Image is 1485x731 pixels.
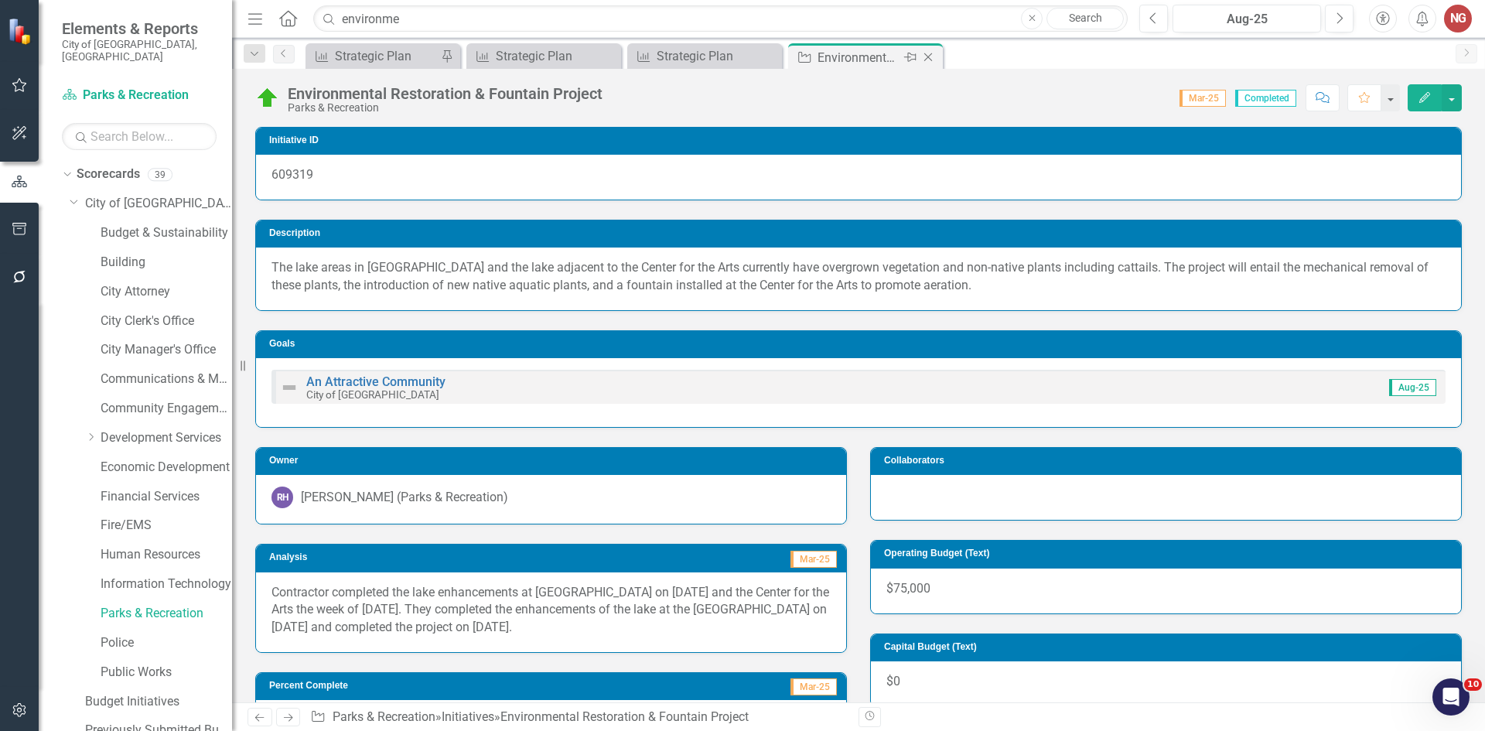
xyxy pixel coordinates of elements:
div: 609319 [256,155,1461,200]
div: 39 [148,168,172,181]
a: Parks & Recreation [62,87,217,104]
span: $75,000 [886,581,930,596]
a: Budget & Sustainability [101,224,232,242]
h3: Initiative ID [269,135,1453,145]
h3: Description [269,228,1453,238]
a: Strategic Plan [309,46,437,66]
img: C [255,86,280,111]
a: Public Works [101,664,232,681]
div: Aug-25 [1178,10,1316,29]
small: City of [GEOGRAPHIC_DATA], [GEOGRAPHIC_DATA] [62,38,217,63]
input: Search Below... [62,123,217,150]
span: Mar-25 [790,678,837,695]
a: City of [GEOGRAPHIC_DATA] [85,195,232,213]
h3: Collaborators [884,456,1453,466]
a: City Clerk's Office [101,313,232,330]
a: Human Resources [101,546,232,564]
h3: Capital Budget (Text) [884,642,1453,652]
span: Completed [1235,90,1296,107]
input: Search ClearPoint... [313,5,1128,32]
p: The lake areas in [GEOGRAPHIC_DATA] and the lake adjacent to the Center for the Arts currently ha... [271,259,1446,295]
span: Mar-25 [790,551,837,568]
a: Strategic Plan [631,46,778,66]
div: » » [310,709,847,726]
div: RH [271,487,293,508]
a: Development Services [101,429,232,447]
a: Budget Initiatives [85,693,232,711]
h3: Percent Complete [269,681,623,691]
div: [PERSON_NAME] (Parks & Recreation) [301,489,508,507]
p: Contractor completed the lake enhancements at [GEOGRAPHIC_DATA] on [DATE] and the Center for the ... [271,584,831,637]
span: Mar-25 [1179,90,1226,107]
div: Strategic Plan [657,46,778,66]
a: Building [101,254,232,272]
button: Aug-25 [1173,5,1321,32]
div: Environmental Restoration & Fountain Project [818,48,900,67]
small: City of [GEOGRAPHIC_DATA] [306,388,439,401]
a: An Attractive Community [306,374,445,389]
a: Search [1046,8,1124,29]
a: City Manager's Office [101,341,232,359]
a: Economic Development [101,459,232,477]
div: Environmental Restoration & Fountain Project [500,709,749,724]
a: Strategic Plan [470,46,617,66]
span: Elements & Reports [62,19,217,38]
img: Not Defined [280,378,299,397]
a: Communications & Marketing [101,371,232,388]
div: Parks & Recreation [288,102,603,114]
iframe: Intercom live chat [1432,678,1470,716]
a: City Attorney [101,283,232,301]
div: Strategic Plan [496,46,617,66]
a: Community Engagement & Emergency Preparedness [101,400,232,418]
button: NG [1444,5,1472,32]
a: Parks & Recreation [101,605,232,623]
a: Information Technology [101,576,232,593]
a: Initiatives [442,709,494,724]
h3: Analysis [269,552,521,562]
a: Police [101,634,232,652]
h3: Operating Budget (Text) [884,548,1453,558]
a: Financial Services [101,488,232,506]
a: Fire/EMS [101,517,232,535]
a: Parks & Recreation [333,709,435,724]
h3: Owner [269,456,838,466]
div: Strategic Plan [335,46,437,66]
img: ClearPoint Strategy [8,17,35,44]
h3: Goals [269,339,1453,349]
a: Scorecards [77,166,140,183]
span: $0 [886,674,900,688]
div: Environmental Restoration & Fountain Project [288,85,603,102]
span: Aug-25 [1389,379,1436,396]
span: 10 [1464,678,1482,691]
